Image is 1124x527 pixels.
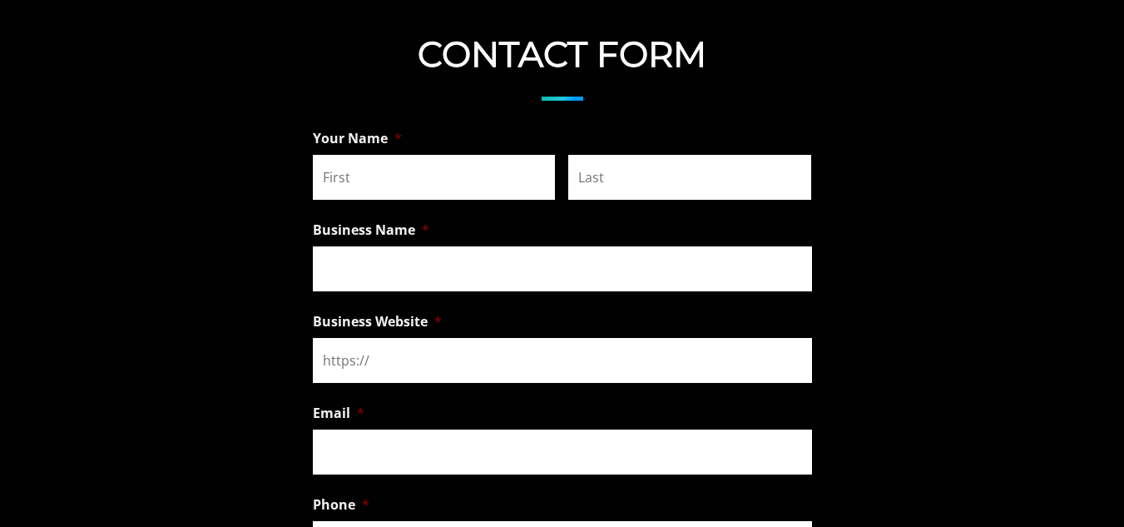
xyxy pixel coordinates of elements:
[313,313,442,331] label: Business Website
[313,405,364,422] label: Email
[313,221,429,239] label: Business Name
[313,130,402,147] label: Your Name
[568,155,811,200] input: Last
[313,338,812,383] input: https://
[1041,447,1124,527] iframe: Chat Widget
[313,496,369,514] label: Phone
[313,155,556,200] input: First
